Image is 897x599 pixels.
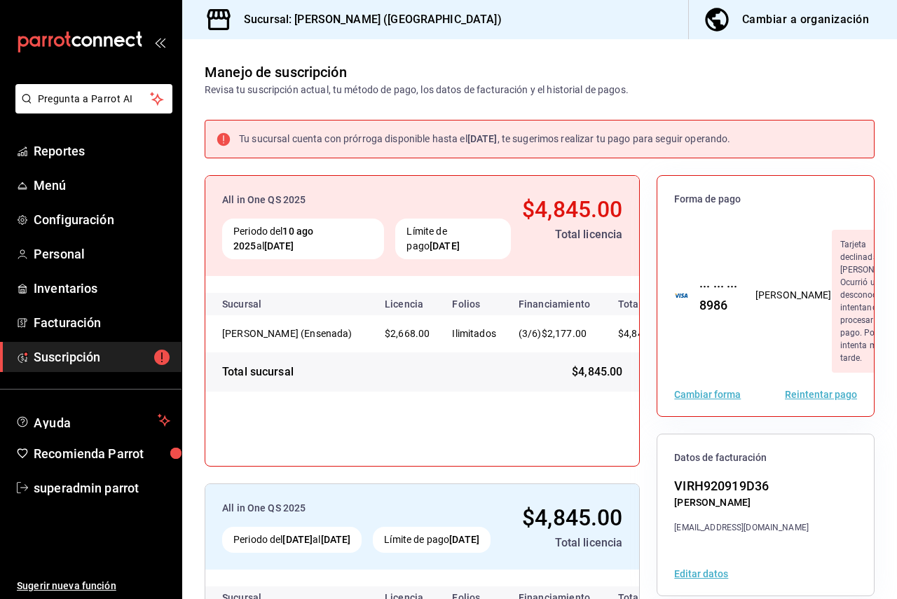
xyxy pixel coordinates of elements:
[542,328,587,339] span: $2,177.00
[17,579,170,593] span: Sugerir nueva función
[233,11,502,28] h3: Sucursal: [PERSON_NAME] ([GEOGRAPHIC_DATA])
[34,444,170,463] span: Recomienda Parrot
[674,476,809,495] div: VIRH920919D36
[222,527,362,553] div: Periodo del al
[34,347,170,366] span: Suscripción
[222,501,501,516] div: All in One QS 2025
[222,219,384,259] div: Periodo del al
[222,326,362,340] div: Corina Bistrot (Ensenada)
[34,176,170,195] span: Menú
[674,451,857,464] span: Datos de facturación
[522,504,622,531] span: $4,845.00
[674,569,728,579] button: Editar datos
[222,193,511,207] div: All in One QS 2025
[10,102,172,116] a: Pregunta a Parrot AI
[34,313,170,332] span: Facturación
[674,390,741,399] button: Cambiar forma
[34,478,170,497] span: superadmin parrot
[674,495,809,510] div: [PERSON_NAME]
[507,293,601,315] th: Financiamiento
[205,83,629,97] div: Revisa tu suscripción actual, tu método de pago, los datos de facturación y el historial de pagos.
[34,245,170,263] span: Personal
[34,279,170,298] span: Inventarios
[519,326,590,341] div: (3/6)
[321,534,351,545] strong: [DATE]
[34,142,170,160] span: Reportes
[222,298,299,310] div: Sucursal
[222,326,362,340] div: [PERSON_NAME] (Ensenada)
[374,293,441,315] th: Licencia
[755,288,832,303] div: [PERSON_NAME]
[512,535,623,551] div: Total licencia
[385,328,430,339] span: $2,668.00
[222,364,294,380] div: Total sucursal
[15,84,172,113] button: Pregunta a Parrot AI
[742,10,869,29] div: Cambiar a organización
[441,315,507,352] td: Ilimitados
[239,132,730,146] div: Tu sucursal cuenta con prórroga disponible hasta el , te sugerimos realizar tu pago para seguir o...
[264,240,294,252] strong: [DATE]
[674,193,857,206] span: Forma de pago
[674,521,809,534] div: [EMAIL_ADDRESS][DOMAIN_NAME]
[205,62,347,83] div: Manejo de suscripción
[34,412,152,429] span: Ayuda
[154,36,165,48] button: open_drawer_menu
[618,328,663,339] span: $4,845.00
[601,293,685,315] th: Total
[34,210,170,229] span: Configuración
[449,534,479,545] strong: [DATE]
[522,226,622,243] div: Total licencia
[430,240,460,252] strong: [DATE]
[522,196,622,223] span: $4,845.00
[373,527,491,553] div: Límite de pago
[467,133,498,144] strong: [DATE]
[282,534,313,545] strong: [DATE]
[38,92,151,106] span: Pregunta a Parrot AI
[441,293,507,315] th: Folios
[785,390,857,399] button: Reintentar pago
[572,364,622,380] span: $4,845.00
[688,277,739,315] div: ··· ··· ··· 8986
[395,219,511,259] div: Límite de pago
